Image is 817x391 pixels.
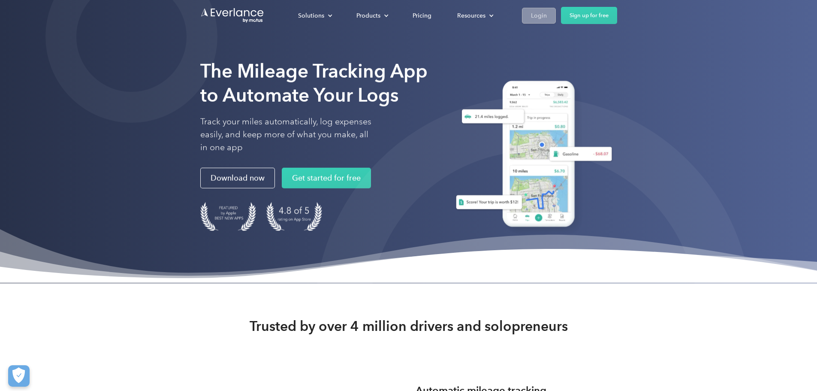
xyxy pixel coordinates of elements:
[446,74,617,237] img: Everlance, mileage tracker app, expense tracking app
[200,168,275,188] a: Download now
[8,365,30,387] button: Cookies Settings
[200,7,265,24] a: Go to homepage
[413,10,431,21] div: Pricing
[289,8,339,23] div: Solutions
[250,318,568,335] strong: Trusted by over 4 million drivers and solopreneurs
[531,10,547,21] div: Login
[266,202,322,231] img: 4.9 out of 5 stars on the app store
[522,8,556,24] a: Login
[282,168,371,188] a: Get started for free
[200,115,372,154] p: Track your miles automatically, log expenses easily, and keep more of what you make, all in one app
[404,8,440,23] a: Pricing
[200,202,256,231] img: Badge for Featured by Apple Best New Apps
[449,8,500,23] div: Resources
[200,60,428,106] strong: The Mileage Tracking App to Automate Your Logs
[348,8,395,23] div: Products
[356,10,380,21] div: Products
[561,7,617,24] a: Sign up for free
[298,10,324,21] div: Solutions
[457,10,485,21] div: Resources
